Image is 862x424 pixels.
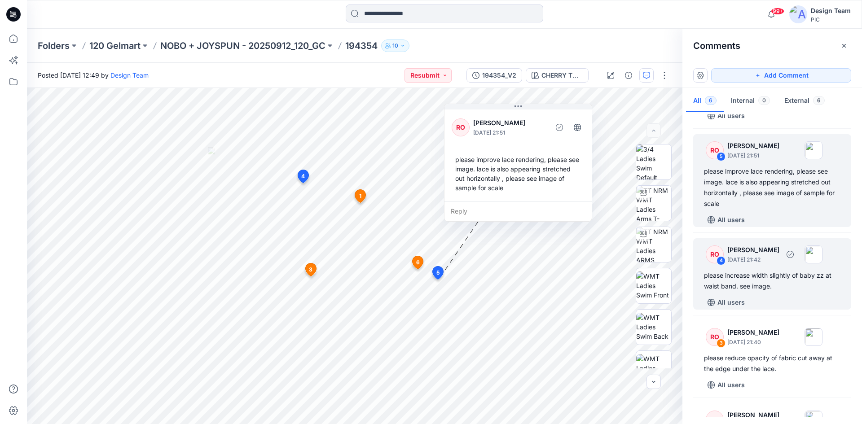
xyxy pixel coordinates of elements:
[38,70,149,80] span: Posted [DATE] 12:49 by
[717,214,745,225] p: All users
[704,270,840,292] div: please increase width slightly of baby zz at waist band. see image.
[727,140,779,151] p: [PERSON_NAME]
[636,186,671,221] img: TT NRM WMT Ladies Arms T-POSE
[717,297,745,308] p: All users
[160,39,325,52] a: NOBO + JOYSPUN - 20250912_120_GC
[704,213,748,227] button: All users
[452,118,470,136] div: RO
[704,353,840,374] div: please reduce opacity of fabric cut away at the edge under the lace.
[392,41,398,51] p: 10
[717,256,726,265] div: 4
[636,144,671,179] img: 3/4 Ladies Swim Default
[636,354,671,382] img: WMT Ladies Swim Left
[711,68,851,83] button: Add Comment
[724,90,777,113] button: Internal
[717,339,726,348] div: 3
[706,245,724,263] div: RO
[693,40,740,51] h2: Comments
[541,70,583,80] div: CHERRY TOMATO
[636,227,671,262] img: TT NRM WMT Ladies ARMS DOWN
[777,90,832,113] button: External
[444,201,592,221] div: Reply
[381,39,409,52] button: 10
[345,39,378,52] p: 194354
[110,71,149,79] a: Design Team
[717,152,726,161] div: 5
[416,258,420,267] span: 6
[727,327,779,338] p: [PERSON_NAME]
[727,245,779,255] p: [PERSON_NAME]
[727,255,779,264] p: [DATE] 21:42
[704,295,748,310] button: All users
[727,410,779,420] p: [PERSON_NAME]
[636,313,671,341] img: WMT Ladies Swim Back
[436,269,440,277] span: 5
[813,96,825,105] span: 6
[717,110,745,121] p: All users
[89,39,141,52] a: 120 Gelmart
[473,118,546,128] p: [PERSON_NAME]
[452,151,585,196] div: please improve lace rendering, please see image. lace is also appearing stretched out horizontall...
[704,109,748,123] button: All users
[705,96,717,105] span: 6
[526,68,589,83] button: CHERRY TOMATO
[686,90,724,113] button: All
[811,5,851,16] div: Design Team
[359,192,361,200] span: 1
[789,5,807,23] img: avatar
[758,96,770,105] span: 0
[727,151,779,160] p: [DATE] 21:51
[621,68,636,83] button: Details
[717,380,745,390] p: All users
[309,266,312,274] span: 3
[704,378,748,392] button: All users
[473,128,546,137] p: [DATE] 21:51
[727,338,779,347] p: [DATE] 21:40
[771,8,784,15] span: 99+
[466,68,522,83] button: 194354_V2
[706,328,724,346] div: RO
[636,271,671,300] img: WMT Ladies Swim Front
[301,172,305,180] span: 4
[811,16,851,23] div: PIC
[38,39,70,52] a: Folders
[482,70,516,80] div: 194354_V2
[704,166,840,209] div: please improve lace rendering, please see image. lace is also appearing stretched out horizontall...
[706,141,724,159] div: RO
